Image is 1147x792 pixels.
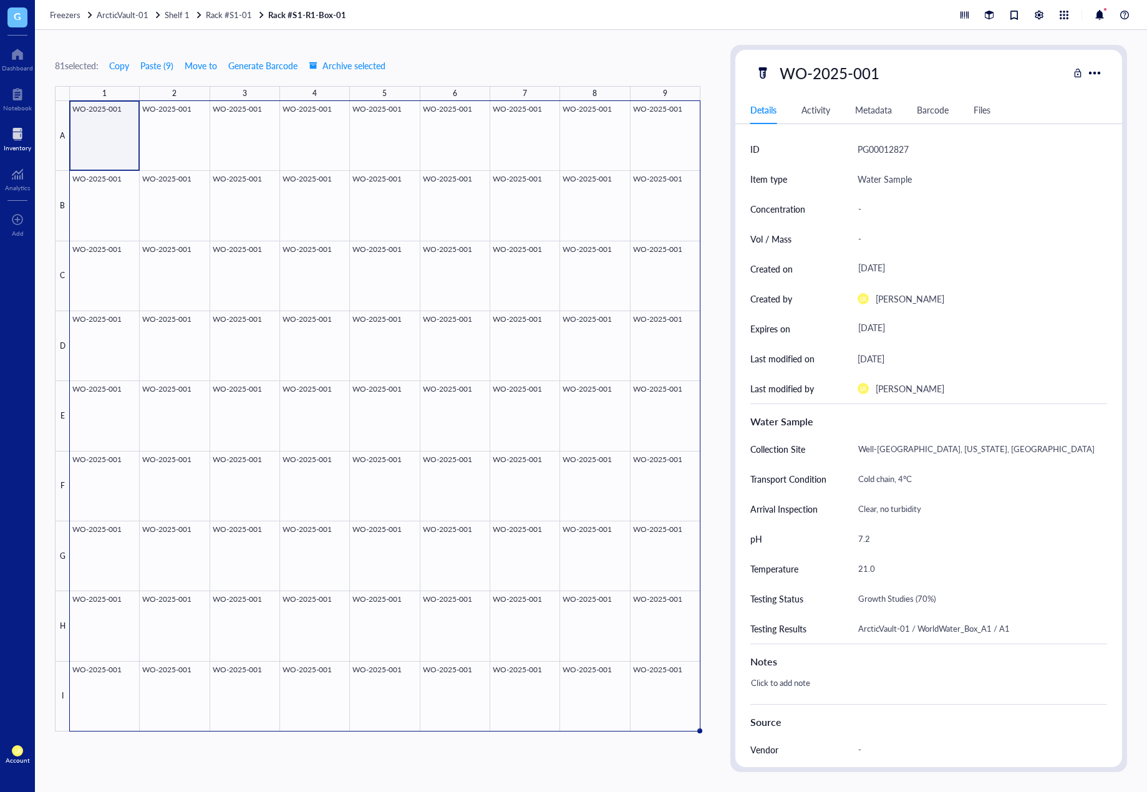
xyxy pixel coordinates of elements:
a: Shelf 1Rack #S1-01 [165,9,266,21]
div: [DATE] [853,317,1102,340]
a: Analytics [5,164,30,191]
span: LR [860,296,866,302]
span: Rack #S1-01 [206,9,252,21]
div: Vol / Mass [750,232,791,246]
div: Details [750,103,777,117]
span: ArcticVault-01 [97,9,148,21]
div: Well-[GEOGRAPHIC_DATA], [US_STATE], [GEOGRAPHIC_DATA] [853,436,1102,462]
span: Move to [185,60,217,70]
div: A [55,101,70,171]
div: Water Sample [858,171,912,186]
div: Clear, no turbidity [853,496,1102,522]
div: ID [750,142,760,156]
div: H [55,591,70,661]
span: Archive selected [309,60,385,70]
div: Click to add note [745,674,1102,704]
div: [PERSON_NAME] [876,291,944,306]
a: Dashboard [2,44,33,72]
span: G [14,8,21,24]
span: Shelf 1 [165,9,190,21]
div: - [853,736,1102,763]
div: Temperature [750,562,798,576]
div: Last modified by [750,382,814,395]
div: Expires on [750,322,790,336]
div: Dashboard [2,64,33,72]
a: Rack #S1-R1-Box-01 [268,9,348,21]
div: 4 [312,86,317,101]
div: [DATE] [858,351,884,366]
div: Files [974,103,990,117]
div: - [853,196,1102,222]
a: Notebook [3,84,32,112]
span: LR [14,748,21,755]
div: Collection Site [750,442,805,456]
div: 7 [523,86,527,101]
div: PG00012827 [858,142,909,157]
div: 7.2 [853,526,1102,552]
div: Water Sample [750,414,1107,429]
div: Item type [750,172,787,186]
div: 1 [102,86,107,101]
div: Testing Status [750,592,803,606]
a: ArcticVault-01 [97,9,162,21]
div: - [853,226,1102,252]
div: Account [6,756,30,764]
div: Barcode [917,103,949,117]
div: Created on [750,262,793,276]
span: Copy [109,60,129,70]
button: Archive selected [308,56,386,75]
div: Testing Results [750,622,806,635]
div: B [55,171,70,241]
a: Inventory [4,124,31,152]
div: Inventory [4,144,31,152]
div: 21.0 [853,556,1102,582]
div: Last modified on [750,352,815,365]
div: 81 selected: [55,59,99,72]
div: 6 [453,86,457,101]
div: Notes [750,654,1107,669]
div: ArcticVault-01 / WorldWater_Box_A1 / A1 [853,616,1102,642]
button: Copy [109,56,130,75]
div: [PERSON_NAME] [876,381,944,396]
div: 9 [663,86,667,101]
button: Generate Barcode [228,56,298,75]
a: Freezers [50,9,94,21]
div: pH [750,532,762,546]
div: Cold chain, 4°C [853,466,1102,492]
div: I [55,662,70,732]
div: Growth Studies (70%) [853,586,1102,612]
div: Created by [750,292,792,306]
div: Vendor [750,743,778,756]
div: D [55,311,70,381]
div: Add [12,229,24,237]
div: Transport Condition [750,472,826,486]
div: Arrival Inspection [750,502,818,516]
div: Metadata [855,103,892,117]
div: G [55,521,70,591]
div: 2 [172,86,177,101]
button: Paste (9) [140,56,174,75]
div: [DATE] [853,258,1102,280]
span: Generate Barcode [228,60,298,70]
div: C [55,241,70,311]
div: Analytics [5,184,30,191]
div: Source [750,715,1107,730]
div: WO-2025-001 [774,60,885,86]
div: 8 [593,86,597,101]
button: Move to [184,56,218,75]
div: F [55,452,70,521]
div: 5 [382,86,387,101]
div: Notebook [3,104,32,112]
span: LR [860,385,866,392]
div: Concentration [750,202,805,216]
div: 3 [243,86,247,101]
div: Activity [801,103,830,117]
div: E [55,381,70,451]
span: Freezers [50,9,80,21]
